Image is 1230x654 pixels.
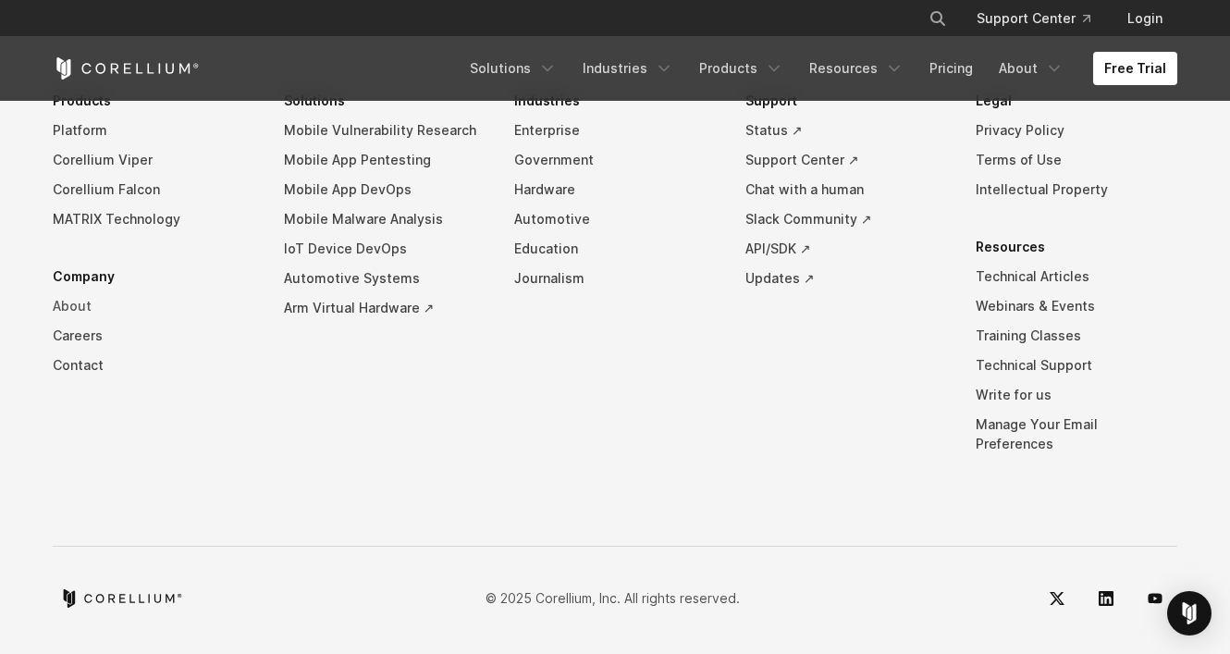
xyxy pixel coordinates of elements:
a: Webinars & Events [976,291,1177,321]
a: Updates ↗ [745,264,947,293]
a: Mobile Vulnerability Research [284,116,486,145]
a: Hardware [514,175,716,204]
a: Mobile App DevOps [284,175,486,204]
a: Corellium Home [53,57,200,80]
a: Terms of Use [976,145,1177,175]
a: Mobile App Pentesting [284,145,486,175]
a: Write for us [976,380,1177,410]
a: Journalism [514,264,716,293]
a: Technical Support [976,351,1177,380]
div: Navigation Menu [906,2,1177,35]
a: Products [688,52,794,85]
a: Manage Your Email Preferences [976,410,1177,459]
a: Technical Articles [976,262,1177,291]
a: Status ↗ [745,116,947,145]
a: Privacy Policy [976,116,1177,145]
a: Contact [53,351,254,380]
a: YouTube [1133,576,1177,621]
a: Corellium Viper [53,145,254,175]
a: Chat with a human [745,175,947,204]
a: IoT Device DevOps [284,234,486,264]
a: Resources [798,52,915,85]
a: About [988,52,1075,85]
div: Open Intercom Messenger [1167,591,1212,635]
a: Government [514,145,716,175]
a: LinkedIn [1084,576,1128,621]
a: Automotive Systems [284,264,486,293]
div: Navigation Menu [53,86,1177,487]
p: © 2025 Corellium, Inc. All rights reserved. [486,588,740,608]
a: Pricing [918,52,984,85]
a: Intellectual Property [976,175,1177,204]
a: Enterprise [514,116,716,145]
a: Free Trial [1093,52,1177,85]
a: Support Center [962,2,1105,35]
a: Corellium home [60,589,183,608]
a: Corellium Falcon [53,175,254,204]
a: Training Classes [976,321,1177,351]
a: Slack Community ↗ [745,204,947,234]
a: Twitter [1035,576,1079,621]
a: Industries [572,52,684,85]
a: Automotive [514,204,716,234]
a: About [53,291,254,321]
a: Support Center ↗ [745,145,947,175]
a: Solutions [459,52,568,85]
a: Platform [53,116,254,145]
a: Arm Virtual Hardware ↗ [284,293,486,323]
a: Careers [53,321,254,351]
a: MATRIX Technology [53,204,254,234]
div: Navigation Menu [459,52,1177,85]
a: Mobile Malware Analysis [284,204,486,234]
a: API/SDK ↗ [745,234,947,264]
a: Education [514,234,716,264]
button: Search [921,2,954,35]
a: Login [1113,2,1177,35]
